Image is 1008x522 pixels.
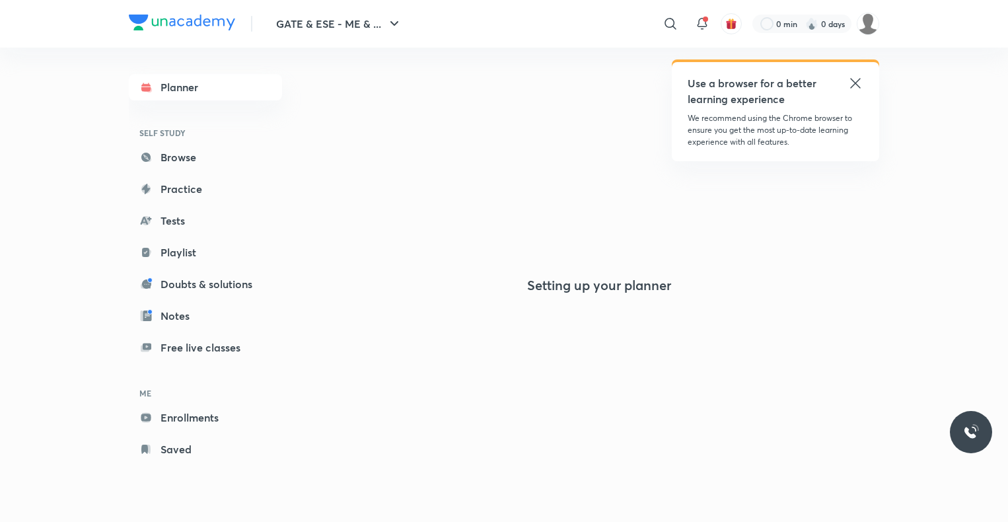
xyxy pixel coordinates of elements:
a: Tests [129,207,282,234]
a: Notes [129,303,282,329]
button: avatar [721,13,742,34]
img: Prashant Kumar [857,13,879,35]
h6: ME [129,382,282,404]
a: Company Logo [129,15,235,34]
h5: Use a browser for a better learning experience [688,75,819,107]
img: ttu [963,424,979,440]
h4: Setting up your planner [527,278,671,293]
img: avatar [725,18,737,30]
a: Enrollments [129,404,282,431]
a: Practice [129,176,282,202]
button: GATE & ESE - ME & ... [268,11,410,37]
a: Planner [129,74,282,100]
a: Doubts & solutions [129,271,282,297]
a: Browse [129,144,282,170]
a: Free live classes [129,334,282,361]
a: Playlist [129,239,282,266]
a: Saved [129,436,282,463]
img: streak [805,17,818,30]
h6: SELF STUDY [129,122,282,144]
img: Company Logo [129,15,235,30]
p: We recommend using the Chrome browser to ensure you get the most up-to-date learning experience w... [688,112,863,148]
